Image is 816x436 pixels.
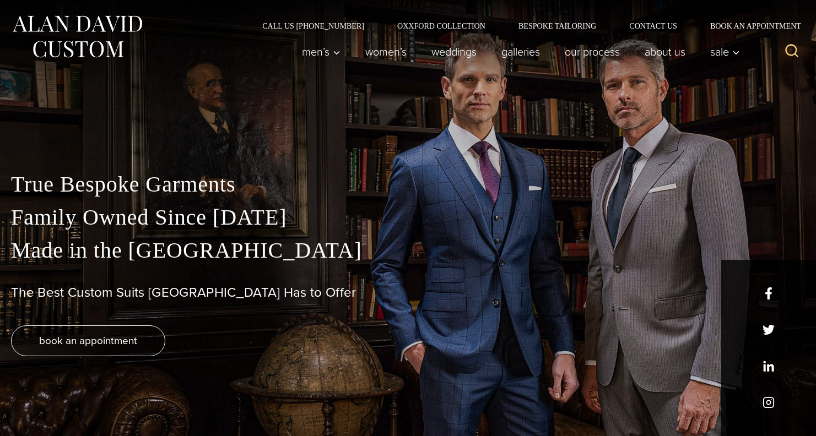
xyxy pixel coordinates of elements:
[779,39,805,65] button: View Search Form
[246,22,381,30] a: Call Us [PHONE_NUMBER]
[489,41,553,63] a: Galleries
[353,41,419,63] a: Women’s
[246,22,805,30] nav: Secondary Navigation
[694,22,805,30] a: Book an Appointment
[502,22,613,30] a: Bespoke Tailoring
[11,12,143,61] img: Alan David Custom
[710,46,740,57] span: Sale
[11,325,165,356] a: book an appointment
[11,168,805,267] p: True Bespoke Garments Family Owned Since [DATE] Made in the [GEOGRAPHIC_DATA]
[39,333,137,348] span: book an appointment
[419,41,489,63] a: weddings
[302,46,341,57] span: Men’s
[553,41,633,63] a: Our Process
[381,22,502,30] a: Oxxford Collection
[11,285,805,301] h1: The Best Custom Suits [GEOGRAPHIC_DATA] Has to Offer
[633,41,698,63] a: About Us
[613,22,694,30] a: Contact Us
[290,41,746,63] nav: Primary Navigation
